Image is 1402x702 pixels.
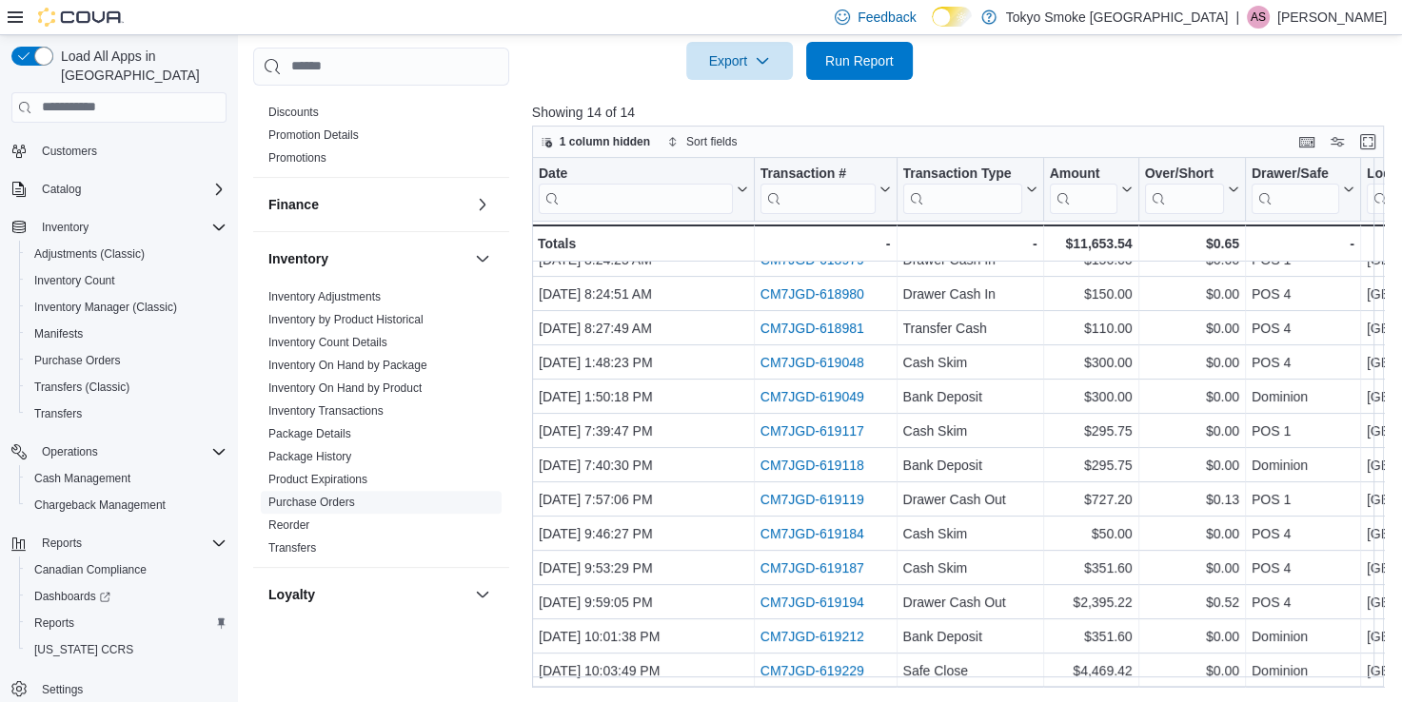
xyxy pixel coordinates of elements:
[760,165,876,183] div: Transaction #
[760,321,864,336] a: CM7JGD-618981
[42,682,83,697] span: Settings
[902,591,1037,614] div: Drawer Cash Out
[1252,454,1354,477] div: Dominion
[760,165,891,213] button: Transaction #
[1049,625,1132,648] div: $351.60
[1252,165,1339,213] div: Drawer/Safe
[34,380,129,395] span: Transfers (Classic)
[760,286,864,302] a: CM7JGD-618980
[1252,165,1354,213] button: Drawer/Safe
[34,178,227,201] span: Catalog
[1049,165,1116,183] div: Amount
[1049,385,1132,408] div: $300.00
[19,241,234,267] button: Adjustments (Classic)
[268,151,326,165] a: Promotions
[268,427,351,440] a: Package Details
[539,419,748,442] div: [DATE] 7:39:47 PM
[1251,6,1266,29] span: AS
[268,105,319,120] span: Discounts
[902,283,1037,305] div: Drawer Cash In
[268,473,367,486] a: Product Expirations
[34,676,227,700] span: Settings
[1144,165,1223,213] div: Over/Short
[532,103,1392,122] p: Showing 14 of 14
[1049,317,1132,340] div: $110.00
[539,659,748,682] div: [DATE] 10:03:49 PM
[268,426,351,441] span: Package Details
[1356,130,1379,153] button: Enter fullscreen
[760,629,864,644] a: CM7JGD-619212
[1144,232,1238,255] div: $0.65
[268,472,367,487] span: Product Expirations
[268,585,315,604] h3: Loyalty
[34,273,115,288] span: Inventory Count
[760,458,864,473] a: CM7JGD-619118
[539,165,748,213] button: Date
[27,585,227,608] span: Dashboards
[42,444,98,459] span: Operations
[1252,248,1354,271] div: POS 1
[1252,165,1339,183] div: Drawer/Safe
[760,232,891,255] div: -
[1144,351,1238,374] div: $0.00
[760,663,864,678] a: CM7JGD-619229
[539,488,748,511] div: [DATE] 7:57:06 PM
[760,595,864,610] a: CM7JGD-619194
[1252,283,1354,305] div: POS 4
[253,101,509,177] div: Discounts & Promotions
[539,591,748,614] div: [DATE] 9:59:05 PM
[686,42,793,80] button: Export
[268,541,316,555] a: Transfers
[1144,248,1238,271] div: $0.00
[1049,659,1132,682] div: $4,469.42
[902,488,1037,511] div: Drawer Cash Out
[268,495,355,510] span: Purchase Orders
[27,402,89,425] a: Transfers
[4,674,234,702] button: Settings
[471,63,494,86] button: Discounts & Promotions
[825,51,894,70] span: Run Report
[19,374,234,400] button: Transfers (Classic)
[27,585,118,608] a: Dashboards
[268,127,359,143] span: Promotion Details
[268,289,381,304] span: Inventory Adjustments
[19,400,234,427] button: Transfers
[858,8,916,27] span: Feedback
[1049,591,1132,614] div: $2,395.22
[268,518,309,532] a: Reorder
[1252,488,1354,511] div: POS 1
[902,165,1021,183] div: Transaction Type
[27,638,227,661] span: Washington CCRS
[1295,130,1318,153] button: Keyboard shortcuts
[1144,454,1238,477] div: $0.00
[27,296,227,319] span: Inventory Manager (Classic)
[1247,6,1270,29] div: Ashlee Swarath
[902,317,1037,340] div: Transfer Cash
[34,615,74,631] span: Reports
[38,8,124,27] img: Cova
[27,322,90,345] a: Manifests
[539,165,733,183] div: Date
[1049,283,1132,305] div: $150.00
[27,494,227,517] span: Chargeback Management
[902,165,1037,213] button: Transaction Type
[19,636,234,663] button: [US_STATE] CCRS
[539,283,748,305] div: [DATE] 8:24:51 AM
[539,165,733,213] div: Date
[902,248,1037,271] div: Drawer Cash In
[268,336,387,349] a: Inventory Count Details
[268,380,422,396] span: Inventory On Hand by Product
[34,440,106,463] button: Operations
[533,130,658,153] button: 1 column hidden
[42,144,97,159] span: Customers
[27,612,227,634] span: Reports
[902,419,1037,442] div: Cash Skim
[4,137,234,165] button: Customers
[539,351,748,374] div: [DATE] 1:48:23 PM
[902,385,1037,408] div: Bank Deposit
[19,347,234,374] button: Purchase Orders
[1252,591,1354,614] div: POS 4
[760,389,864,404] a: CM7JGD-619049
[268,358,427,373] span: Inventory On Hand by Package
[902,556,1037,579] div: Cash Skim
